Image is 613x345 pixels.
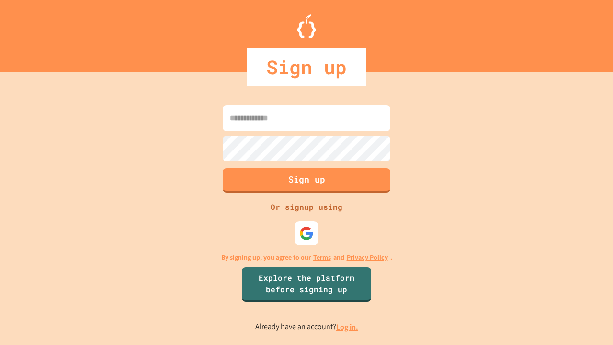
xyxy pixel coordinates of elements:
[297,14,316,38] img: Logo.svg
[347,253,388,263] a: Privacy Policy
[313,253,331,263] a: Terms
[221,253,392,263] p: By signing up, you agree to our and .
[255,321,358,333] p: Already have an account?
[242,267,371,302] a: Explore the platform before signing up
[299,226,314,241] img: google-icon.svg
[247,48,366,86] div: Sign up
[268,201,345,213] div: Or signup using
[223,168,390,193] button: Sign up
[336,322,358,332] a: Log in.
